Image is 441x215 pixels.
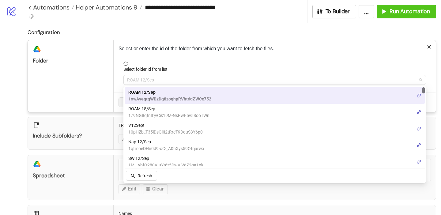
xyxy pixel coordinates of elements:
div: ROAM 12/Sep [125,87,425,104]
a: link [417,142,421,149]
a: link [417,125,421,132]
span: Run Automation [390,8,430,15]
span: close [427,45,431,49]
p: Select or enter the id of the folder from which you want to fetch the files. [119,45,431,52]
a: < Automations [28,4,74,10]
a: link [417,158,421,165]
span: link [417,143,421,147]
span: SW 12/Sep [128,155,203,162]
span: Nap 12/Sep [128,138,204,145]
span: To Builder [326,8,350,15]
a: link [417,109,421,115]
span: Refresh [138,173,152,178]
span: search [131,174,135,178]
div: SW 12/Sep [125,153,425,170]
span: V12Sept [128,122,203,129]
button: Refresh [126,171,157,181]
button: Cancel [119,97,141,107]
span: link [417,110,421,114]
span: 10pHZb_T35iDsGlII2tRreT9DquS3Y6p0 [128,129,203,135]
span: 1Mji_ybfO280VIuYt6t5DwVlVdZ2ga1pk [128,162,203,168]
span: link [417,126,421,131]
span: 1Z9NG8qfnIQvCik19M-NsRwE5v58ooTWn [128,112,209,119]
span: link [417,93,421,98]
div: Folder [33,57,108,64]
label: Select folder id from list [123,66,171,73]
h2: Configuration [28,28,436,36]
span: Helper Automations 9 [74,3,138,11]
button: ... [359,5,374,18]
span: link [417,160,421,164]
span: ROAM 12/Sep [128,89,211,96]
span: 1qfmoeDHn0d9-oC-_A0hXys59Ofrjarwx [128,145,204,152]
a: link [417,92,421,99]
span: 1owAyeqtqWBzDg8zoqhpRVht6dZWCx752 [128,96,211,102]
a: Helper Automations 9 [74,4,142,10]
button: Run Automation [377,5,436,18]
span: reload [123,62,426,66]
span: ROAM 15/Sep [128,105,209,112]
div: Nap 12/Sep [125,137,425,153]
button: To Builder [312,5,356,18]
div: V12Sept [125,120,425,137]
span: ROAM 12/Sep [127,75,422,85]
div: ROAM 15/Sep [125,104,425,120]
